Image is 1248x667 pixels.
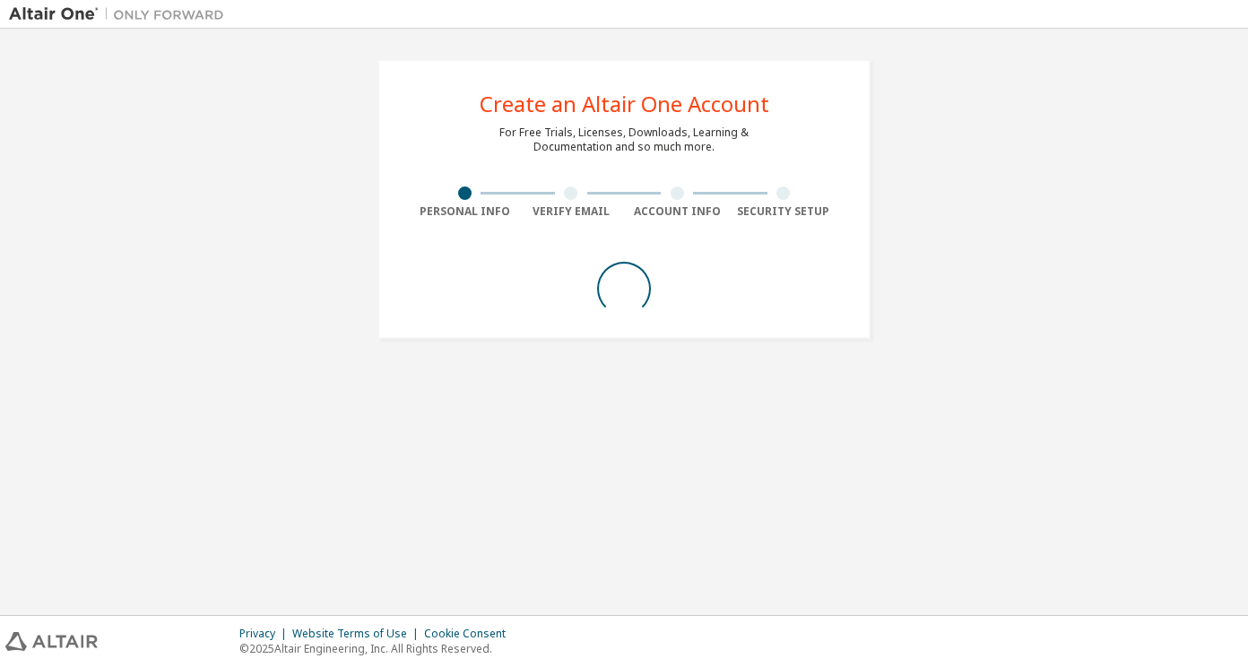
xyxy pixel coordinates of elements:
img: altair_logo.svg [5,632,98,651]
img: Altair One [9,5,233,23]
div: Create an Altair One Account [480,93,769,115]
div: Personal Info [412,204,518,219]
div: For Free Trials, Licenses, Downloads, Learning & Documentation and so much more. [499,126,749,154]
div: Cookie Consent [424,627,516,641]
div: Security Setup [731,204,837,219]
div: Verify Email [518,204,625,219]
p: © 2025 Altair Engineering, Inc. All Rights Reserved. [239,641,516,656]
div: Account Info [624,204,731,219]
div: Website Terms of Use [292,627,424,641]
div: Privacy [239,627,292,641]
